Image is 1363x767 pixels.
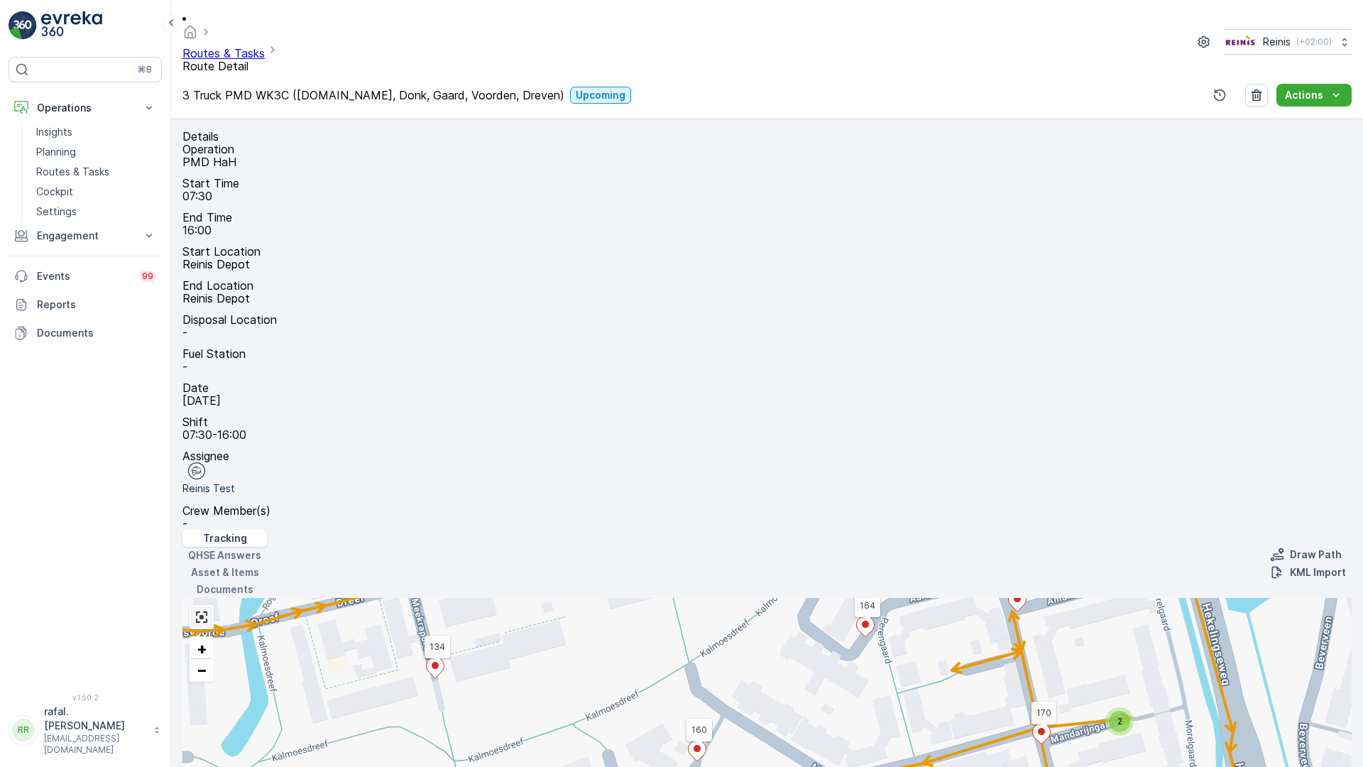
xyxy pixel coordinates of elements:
p: 99 [142,271,153,282]
p: ( +02:00 ) [1296,36,1332,48]
p: Reinis Depot [182,258,1352,271]
p: Reports [37,298,156,312]
img: logo [9,11,37,40]
p: Insights [36,125,72,139]
p: Shift [182,415,1352,428]
div: 2 [1105,707,1134,736]
p: Special Needs [202,741,264,753]
p: [DATE] [182,394,1352,407]
p: Operation [182,143,1352,156]
p: Crew Member(s) [182,504,1352,517]
div: RR [12,719,35,741]
p: PMD HaH [182,156,1352,168]
a: Exit Fullscreen [191,606,212,628]
p: Start Location [182,245,1352,258]
a: Settings [31,202,162,222]
p: Tracking [203,531,247,545]
p: QHSE Answers [188,548,261,562]
p: Upcoming [576,88,625,102]
button: Draw Path [1264,546,1347,563]
img: Reinis-Logo-Vrijstaand_Tekengebied-1-copy2_aBO4n7j.png [1224,34,1257,50]
p: Documents [197,582,253,597]
p: Start Point [202,675,246,686]
p: 16:00 [182,224,1352,236]
a: Zoom In [191,638,212,659]
p: Cockpit [36,185,73,199]
p: Details [182,130,219,143]
button: Upcoming [570,87,631,104]
a: Events99 [9,262,162,290]
p: Planning [36,145,76,159]
button: Operations [9,94,162,122]
p: Actions [1285,88,1323,102]
span: v 1.50.2 [9,693,162,702]
p: Reinis [1263,35,1291,49]
p: Routes & Tasks [36,165,109,179]
p: 3 Truck PMD WK3C ([DOMAIN_NAME], Donk, Gaard, Voorden, Dreven) [182,89,564,102]
p: Fuel Station [182,347,1352,360]
a: Routes & Tasks [31,162,162,182]
p: rafal.[PERSON_NAME] [44,705,146,733]
p: End Location [182,279,1352,292]
p: - [182,360,1352,373]
button: Actions [1276,84,1352,107]
p: - [182,326,1352,339]
button: RRrafal.[PERSON_NAME][EMAIL_ADDRESS][DOMAIN_NAME] [9,705,162,756]
p: [EMAIL_ADDRESS][DOMAIN_NAME] [44,733,146,756]
p: 07:30-16:00 [182,428,1352,441]
p: 07:30 [182,190,1352,202]
p: Start Time [182,177,1352,190]
span: − [197,660,207,679]
p: - [182,517,1352,530]
p: Assignee [182,450,229,462]
p: Draw Path [1290,548,1342,562]
a: Routes & Tasks [182,46,265,60]
p: End Time [182,211,1352,224]
p: Documents [37,326,156,340]
a: Documents [9,319,162,347]
a: Reports [9,290,162,319]
button: KML Import [1264,564,1352,581]
p: KML Import [1290,565,1346,580]
span: + [197,639,207,658]
a: Cockpit [31,182,162,202]
span: Route Detail [182,59,248,73]
p: Engagement [37,229,133,243]
p: Date [182,381,1352,394]
p: End Point [202,708,241,719]
p: ⌘B [138,64,152,75]
p: Disposal [202,641,239,653]
img: logo_light-DOdMpM7g.png [41,11,102,40]
a: Homepage [182,28,198,43]
p: Disposal Location [182,313,1352,326]
span: 2 [1117,716,1122,727]
a: Insights [31,122,162,142]
p: Reinis Depot [182,292,1352,305]
p: Events [37,269,131,283]
a: Planning [31,142,162,162]
a: Zoom Out [191,659,212,680]
p: Operations [37,101,133,115]
button: Reinis(+02:00) [1224,29,1352,55]
button: Engagement [9,222,162,250]
p: Reinis Test [182,482,1352,496]
p: Asset & Items [191,565,259,580]
p: Settings [36,205,77,219]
